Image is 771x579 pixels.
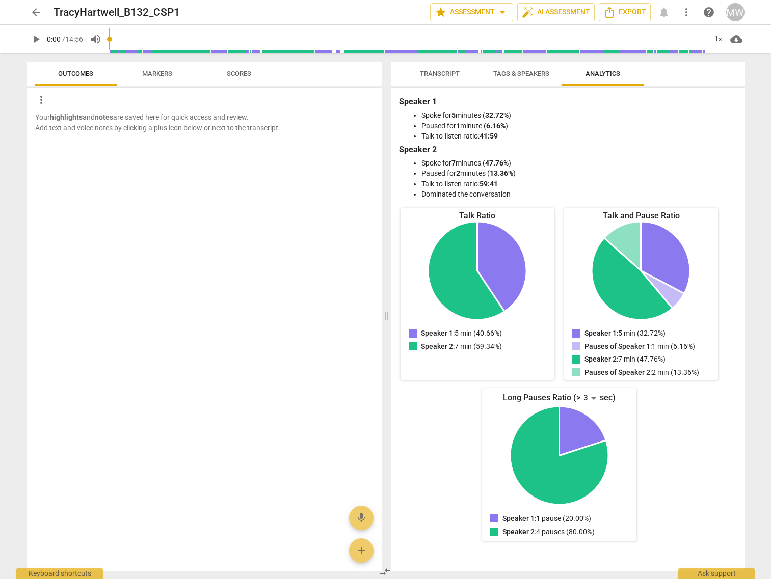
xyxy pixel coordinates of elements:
[435,6,509,18] span: Assessment
[502,513,591,524] p: : 1 pause (20.00%)
[421,342,453,350] span: Speaker 2
[564,210,718,222] div: Talk and Pause Ratio
[726,3,745,21] button: MW
[603,6,646,18] span: Export
[482,390,636,406] div: Long Pauses Ratio (> sec)
[456,169,460,177] b: 2
[16,568,103,579] div: Keyboard shortcuts
[399,145,437,154] b: Speaker 2
[703,6,715,18] span: help
[580,390,600,406] div: 3
[502,528,535,536] span: Speaker 2
[496,6,509,18] span: arrow_drop_down
[430,3,513,21] button: Assessment
[349,538,374,563] button: Add outcome
[47,35,61,43] span: 0:00
[30,6,42,18] span: arrow_back
[680,6,693,18] span: more_vert
[95,113,113,121] b: notes
[584,367,699,378] p: : 2 min (13.36%)
[421,131,734,142] li: Talk-to-listen ratio:
[399,97,437,106] b: Speaker 1
[355,512,367,524] span: mic
[522,6,534,18] span: auto_fix_high
[435,6,447,18] span: star
[35,94,47,106] span: more_vert
[355,544,367,557] span: add
[456,122,460,130] b: 1
[451,111,456,119] b: 5
[90,33,102,45] span: volume_up
[700,3,718,21] a: Help
[584,354,666,365] p: : 7 min (47.76%)
[709,31,728,47] div: 1x
[584,355,617,363] span: Speaker 2
[584,368,650,376] span: Pauses of Speaker 2
[485,159,509,167] b: 47.76%
[485,111,509,119] b: 32.72%
[421,189,734,200] li: Dominated the conversation
[584,328,666,339] p: : 5 min (32.72%)
[421,168,734,179] li: Paused for minutes ( )
[730,33,742,45] span: cloud_download
[62,35,83,43] span: / 14:56
[522,6,590,18] span: AI Assessment
[584,341,695,352] p: : 1 min (6.16%)
[420,70,460,77] span: Transcript
[379,566,391,578] span: compare_arrows
[87,30,105,48] button: Volume
[421,328,502,339] p: : 5 min (40.66%)
[517,3,595,21] button: AI Assessment
[480,132,498,140] b: 41:59
[678,568,755,579] div: Ask support
[54,6,180,19] h2: TracyHartwell_B132_CSP1
[421,341,502,352] p: : 7 min (59.34%)
[227,70,251,77] span: Scores
[421,329,453,337] span: Speaker 1
[421,121,734,131] li: Paused for minute ( )
[58,70,93,77] span: Outcomes
[421,179,734,189] li: Talk-to-listen ratio:
[486,122,506,130] b: 6.16%
[30,33,42,45] span: play_arrow
[421,110,734,121] li: Spoke for minutes ( )
[490,169,513,177] b: 13.36%
[502,527,595,537] p: : 4 pauses (80.00%)
[584,342,650,350] span: Pauses of Speaker 1
[451,159,456,167] b: 7
[586,70,620,77] span: Analytics
[502,514,535,522] span: Speaker 1
[349,506,374,530] button: Add voice note
[27,30,45,48] button: Play
[35,112,374,133] p: Your and are saved here for quick access and review. Add text and voice notes by clicking a plus ...
[584,329,617,337] span: Speaker 1
[142,70,172,77] span: Markers
[599,3,651,21] button: Export
[493,70,549,77] span: Tags & Speakers
[421,158,734,169] li: Spoke for minutes ( )
[480,180,498,188] b: 59:41
[401,210,554,222] div: Talk Ratio
[50,113,83,121] b: highlights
